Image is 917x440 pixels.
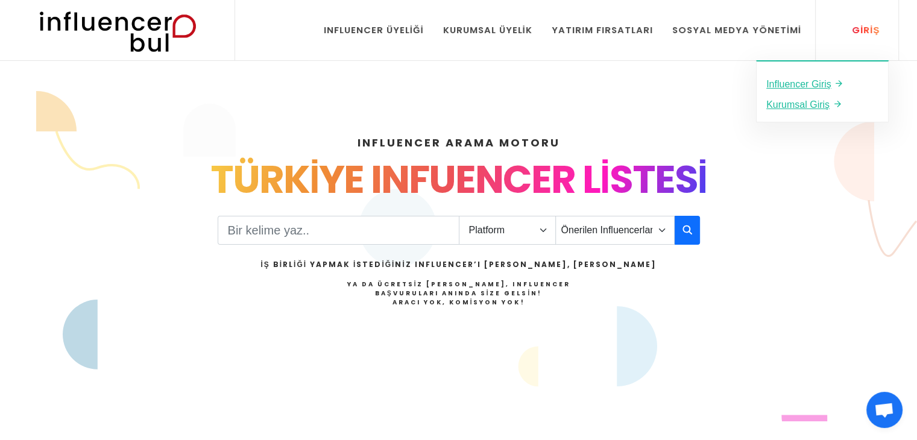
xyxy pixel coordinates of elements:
input: Search [218,216,459,245]
h2: İş Birliği Yapmak İstediğiniz Influencer’ı [PERSON_NAME], [PERSON_NAME] [260,259,656,270]
h4: Ya da Ücretsiz [PERSON_NAME], Influencer Başvuruları Anında Size Gelsin! [260,280,656,307]
u: Influencer Giriş [766,79,831,89]
div: Kurumsal Üyelik [443,24,532,37]
div: Açık sohbet [866,392,903,428]
strong: Aracı Yok, Komisyon Yok! [392,298,525,307]
div: Influencer Üyeliği [324,24,424,37]
u: Kurumsal Giriş [766,99,830,110]
div: TÜRKİYE INFUENCER LİSTESİ [68,151,849,209]
div: Sosyal Medya Yönetimi [672,24,801,37]
h4: INFLUENCER ARAMA MOTORU [68,134,849,151]
div: Yatırım Fırsatları [552,24,653,37]
a: Kurumsal Giriş [766,96,878,112]
div: Giriş [839,24,880,37]
a: Influencer Giriş [766,76,878,92]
